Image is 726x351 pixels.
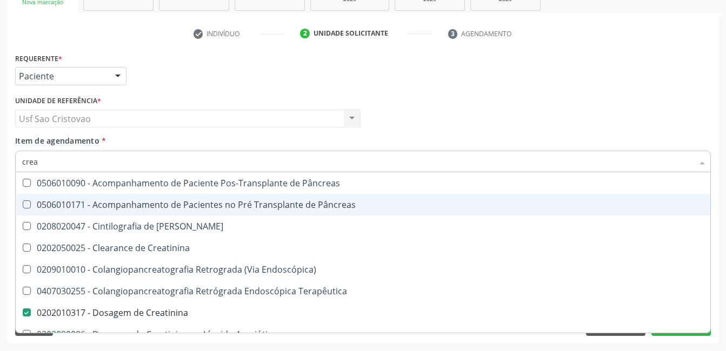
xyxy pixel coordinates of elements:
div: 0208020047 - Cintilografia de [PERSON_NAME] [22,222,704,231]
div: 0202090086 - Dosagem de Creatinina no Líquido Amniótico [22,330,704,339]
label: Requerente [15,50,62,67]
span: Item de agendamento [15,136,99,146]
div: 0506010171 - Acompanhamento de Pacientes no Pré Transplante de Pâncreas [22,200,704,209]
div: 0202050025 - Clearance de Creatinina [22,244,704,252]
div: 0506010090 - Acompanhamento de Paciente Pos-Transplante de Pâncreas [22,179,704,187]
div: Unidade solicitante [314,29,388,38]
div: 0209010010 - Colangiopancreatografia Retrograda (Via Endoscópica) [22,265,704,274]
div: 2 [300,29,310,38]
label: Unidade de referência [15,93,101,110]
div: 0202010317 - Dosagem de Creatinina [22,308,704,317]
input: Buscar por procedimentos [22,151,693,172]
div: 0407030255 - Colangiopancreatografia Retrógrada Endoscópica Terapêutica [22,287,704,295]
span: Paciente [19,71,104,82]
